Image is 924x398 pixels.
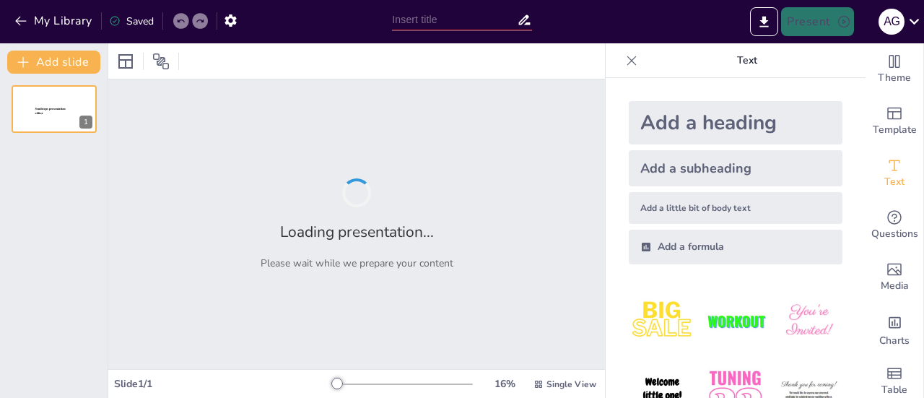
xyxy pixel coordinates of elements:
[881,278,909,294] span: Media
[7,51,100,74] button: Add slide
[487,377,522,391] div: 16 %
[629,101,842,144] div: Add a heading
[866,303,923,355] div: Add charts and graphs
[879,333,910,349] span: Charts
[879,7,905,36] button: a g
[750,7,778,36] button: Export to PowerPoint
[866,95,923,147] div: Add ready made slides
[109,14,154,28] div: Saved
[114,377,334,391] div: Slide 1 / 1
[35,108,66,116] span: Sendsteps presentation editor
[629,287,696,355] img: 1.jpeg
[702,287,769,355] img: 2.jpeg
[881,382,907,398] span: Table
[884,174,905,190] span: Text
[866,147,923,199] div: Add text boxes
[12,85,97,133] div: 1
[152,53,170,70] span: Position
[392,9,516,30] input: Insert title
[781,7,853,36] button: Present
[878,70,911,86] span: Theme
[280,222,434,242] h2: Loading presentation...
[866,251,923,303] div: Add images, graphics, shapes or video
[11,9,98,33] button: My Library
[114,50,137,73] div: Layout
[866,199,923,251] div: Get real-time input from your audience
[79,116,92,129] div: 1
[643,43,851,78] p: Text
[866,43,923,95] div: Change the overall theme
[629,192,842,224] div: Add a little bit of body text
[873,122,917,138] span: Template
[879,9,905,35] div: a g
[775,287,842,355] img: 3.jpeg
[629,150,842,186] div: Add a subheading
[871,226,918,242] span: Questions
[629,230,842,264] div: Add a formula
[546,378,596,390] span: Single View
[261,256,453,270] p: Please wait while we prepare your content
